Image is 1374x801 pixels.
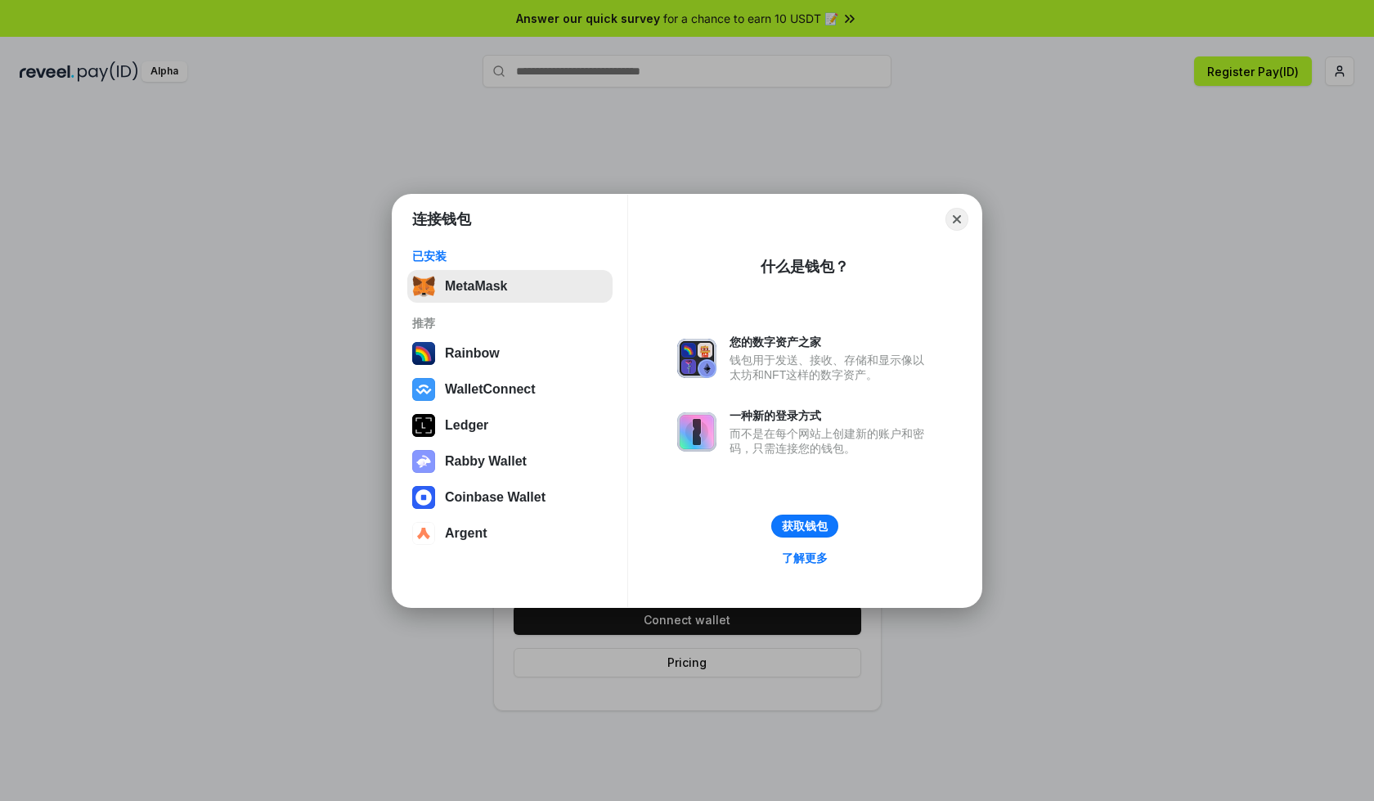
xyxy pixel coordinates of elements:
[412,275,435,298] img: svg+xml,%3Csvg%20fill%3D%22none%22%20height%3D%2233%22%20viewBox%3D%220%200%2035%2033%22%20width%...
[445,382,536,397] div: WalletConnect
[412,450,435,473] img: svg+xml,%3Csvg%20xmlns%3D%22http%3A%2F%2Fwww.w3.org%2F2000%2Fsvg%22%20fill%3D%22none%22%20viewBox...
[730,426,932,456] div: 而不是在每个网站上创建新的账户和密码，只需连接您的钱包。
[677,339,716,378] img: svg+xml,%3Csvg%20xmlns%3D%22http%3A%2F%2Fwww.w3.org%2F2000%2Fsvg%22%20fill%3D%22none%22%20viewBox...
[412,209,471,229] h1: 连接钱包
[407,270,613,303] button: MetaMask
[407,517,613,550] button: Argent
[772,547,837,569] a: 了解更多
[782,551,828,565] div: 了解更多
[407,337,613,370] button: Rainbow
[412,414,435,437] img: svg+xml,%3Csvg%20xmlns%3D%22http%3A%2F%2Fwww.w3.org%2F2000%2Fsvg%22%20width%3D%2228%22%20height%3...
[445,418,488,433] div: Ledger
[412,522,435,545] img: svg+xml,%3Csvg%20width%3D%2228%22%20height%3D%2228%22%20viewBox%3D%220%200%2028%2028%22%20fill%3D...
[445,346,500,361] div: Rainbow
[412,316,608,331] div: 推荐
[412,342,435,365] img: svg+xml,%3Csvg%20width%3D%22120%22%20height%3D%22120%22%20viewBox%3D%220%200%20120%20120%22%20fil...
[730,408,932,423] div: 一种新的登录方式
[730,353,932,382] div: 钱包用于发送、接收、存储和显示像以太坊和NFT这样的数字资产。
[407,409,613,442] button: Ledger
[412,486,435,509] img: svg+xml,%3Csvg%20width%3D%2228%22%20height%3D%2228%22%20viewBox%3D%220%200%2028%2028%22%20fill%3D...
[730,335,932,349] div: 您的数字资产之家
[445,454,527,469] div: Rabby Wallet
[761,257,849,277] div: 什么是钱包？
[771,515,838,538] button: 获取钱包
[677,412,716,452] img: svg+xml,%3Csvg%20xmlns%3D%22http%3A%2F%2Fwww.w3.org%2F2000%2Fsvg%22%20fill%3D%22none%22%20viewBox...
[445,279,507,294] div: MetaMask
[407,445,613,478] button: Rabby Wallet
[445,526,487,541] div: Argent
[412,378,435,401] img: svg+xml,%3Csvg%20width%3D%2228%22%20height%3D%2228%22%20viewBox%3D%220%200%2028%2028%22%20fill%3D...
[945,208,968,231] button: Close
[407,481,613,514] button: Coinbase Wallet
[445,490,546,505] div: Coinbase Wallet
[407,373,613,406] button: WalletConnect
[412,249,608,263] div: 已安装
[782,519,828,533] div: 获取钱包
